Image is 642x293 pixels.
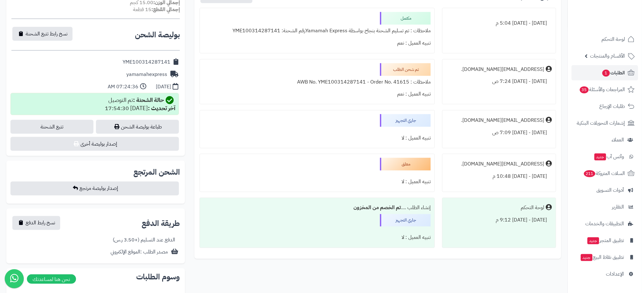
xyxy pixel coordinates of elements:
span: طلبات الإرجاع [600,102,625,111]
div: ملاحظات : AWB No. YME100314287141 - Order No. 41615 [204,76,431,88]
div: [EMAIL_ADDRESS][DOMAIN_NAME]. [461,160,544,168]
span: وآتس آب [594,152,624,161]
h2: طريقة الدفع [142,220,180,228]
div: تنبيه العميل : لا [204,132,431,144]
div: [DATE] - [DATE] 9:12 م [446,214,552,227]
span: 1 [602,70,610,77]
a: المراجعات والأسئلة35 [572,82,638,97]
a: إشعارات التحويلات البنكية [572,115,638,131]
div: [DATE] - [DATE] 7:09 ص [446,127,552,139]
div: تنبيه العميل : لا [204,176,431,188]
span: الإعدادات [606,270,624,278]
span: المراجعات والأسئلة [579,85,625,94]
span: نسخ رابط الدفع [26,219,55,227]
a: أدوات التسويق [572,183,638,198]
span: جديد [581,254,593,261]
div: ملاحظات : تم تسليم الشحنة بنجاح بواسطة Yamamah Expressرقم الشحنة: YME100314287141 [204,25,431,37]
h2: بوليصة الشحن [135,31,180,39]
div: [DATE] - [DATE] 7:24 ص [446,75,552,88]
a: الطلبات1 [572,65,638,80]
a: طلبات الإرجاع [572,99,638,114]
h2: الشحن المرتجع [133,168,180,176]
div: [EMAIL_ADDRESS][DOMAIN_NAME]. [461,66,544,73]
div: إنشاء الطلب .... [204,202,431,214]
div: جاري التجهيز [380,114,431,127]
div: جاري التجهيز [380,214,431,227]
small: 15 قطعة [133,6,180,13]
span: تطبيق المتجر [587,236,624,245]
div: مصدر الطلب :الموقع الإلكتروني [111,249,168,256]
button: إصدار بوليصة مرتجع [10,182,179,196]
div: yamamahexpress [126,71,167,78]
span: نسخ رابط تتبع الشحنة [26,30,67,38]
a: العملاء [572,132,638,147]
div: الدفع عند التسليم (+3.50 ر.س) [113,237,175,244]
div: YME100314287141 [123,59,170,66]
a: الإعدادات [572,266,638,282]
strong: آخر تحديث : [148,104,175,112]
span: إشعارات التحويلات البنكية [577,119,625,128]
strong: حالة الشحنة : [133,96,164,104]
strong: إجمالي القطع: [151,6,180,13]
span: الطلبات [602,68,625,77]
h2: وسوم الطلبات [11,273,180,281]
b: تم الخصم من المخزون [353,204,401,212]
div: [DATE] - [DATE] 5:04 م [446,17,552,29]
div: [DATE] - [DATE] 10:48 م [446,170,552,183]
div: تم التوصيل [DATE] 17:54:30 [105,96,175,112]
a: لوحة التحكم [572,32,638,47]
div: [EMAIL_ADDRESS][DOMAIN_NAME]. [461,117,544,124]
span: التطبيقات والخدمات [586,219,624,228]
a: طباعة بوليصة الشحن [96,120,179,134]
span: 211 [584,170,595,177]
div: تنبيه العميل : لا [204,232,431,244]
div: مكتمل [380,12,431,25]
div: 07:24:36 AM [108,83,138,90]
span: التقارير [612,203,624,211]
div: معلق [380,158,431,171]
div: لوحة التحكم [521,204,544,212]
span: 35 [580,86,589,93]
a: تتبع الشحنة [10,120,93,134]
span: لوحة التحكم [602,35,625,44]
div: [DATE] [156,83,171,90]
a: التقارير [572,199,638,215]
span: السلات المتروكة [583,169,625,178]
span: جديد [594,153,606,160]
a: التطبيقات والخدمات [572,216,638,231]
div: تم شحن الطلب [380,63,431,76]
a: وآتس آبجديد [572,149,638,164]
span: العملاء [612,135,624,144]
div: تنبيه العميل : نعم [204,88,431,100]
div: تنبيه العميل : نعم [204,37,431,49]
a: تطبيق المتجرجديد [572,233,638,248]
span: جديد [588,237,599,244]
span: أدوات التسويق [597,186,624,195]
button: نسخ رابط الدفع [12,216,60,230]
span: الأقسام والمنتجات [590,52,625,60]
a: السلات المتروكة211 [572,166,638,181]
a: تطبيق نقاط البيعجديد [572,250,638,265]
button: إصدار بوليصة أخرى [10,137,179,151]
button: نسخ رابط تتبع الشحنة [12,27,73,41]
span: تطبيق نقاط البيع [580,253,624,262]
